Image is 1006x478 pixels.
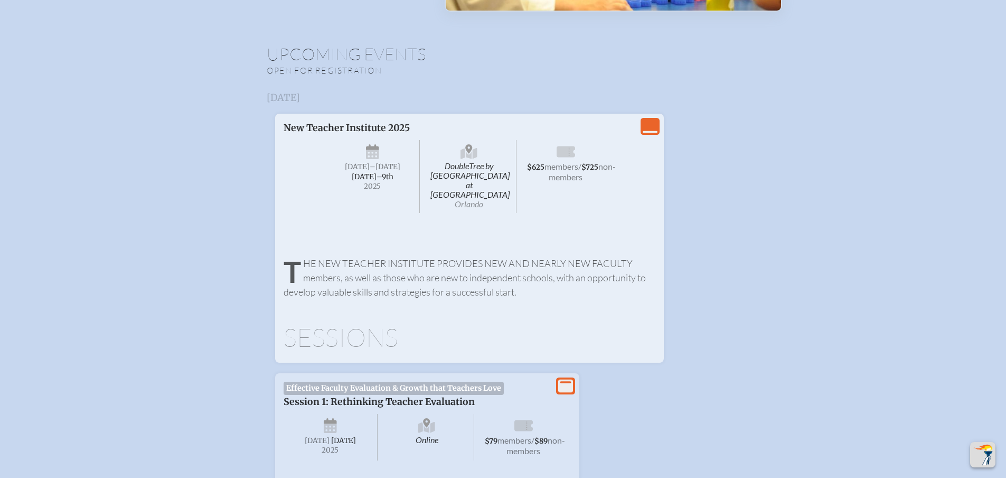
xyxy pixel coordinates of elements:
[455,199,483,209] span: Orlando
[581,163,598,172] span: $725
[267,45,740,62] h1: Upcoming Events
[578,161,581,171] span: /
[305,436,330,445] span: [DATE]
[284,325,655,350] h1: Sessions
[485,437,497,446] span: $79
[334,182,411,190] span: 2025
[422,140,516,213] span: DoubleTree by [GEOGRAPHIC_DATA] at [GEOGRAPHIC_DATA]
[549,161,616,182] span: non-members
[284,122,550,134] p: New Teacher Institute 2025
[972,444,993,465] img: To the top
[531,435,534,445] span: /
[352,172,393,181] span: [DATE]–⁠9th
[267,93,740,103] h3: [DATE]
[534,437,548,446] span: $89
[497,435,531,445] span: members
[527,163,544,172] span: $625
[284,382,504,394] span: Effective Faculty Evaluation & Growth that Teachers Love
[267,65,546,76] p: Open for registration
[506,435,565,456] span: non-members
[345,162,370,171] span: [DATE]
[380,414,474,461] span: Online
[544,161,578,171] span: members
[970,442,995,467] button: Scroll Top
[284,396,550,408] p: Session 1: Rethinking Teacher Evaluation
[331,436,356,445] span: [DATE]
[370,162,400,171] span: –[DATE]
[284,256,655,299] p: The New Teacher Institute provides new and nearly new faculty members, as well as those who are n...
[292,446,369,454] span: 2025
